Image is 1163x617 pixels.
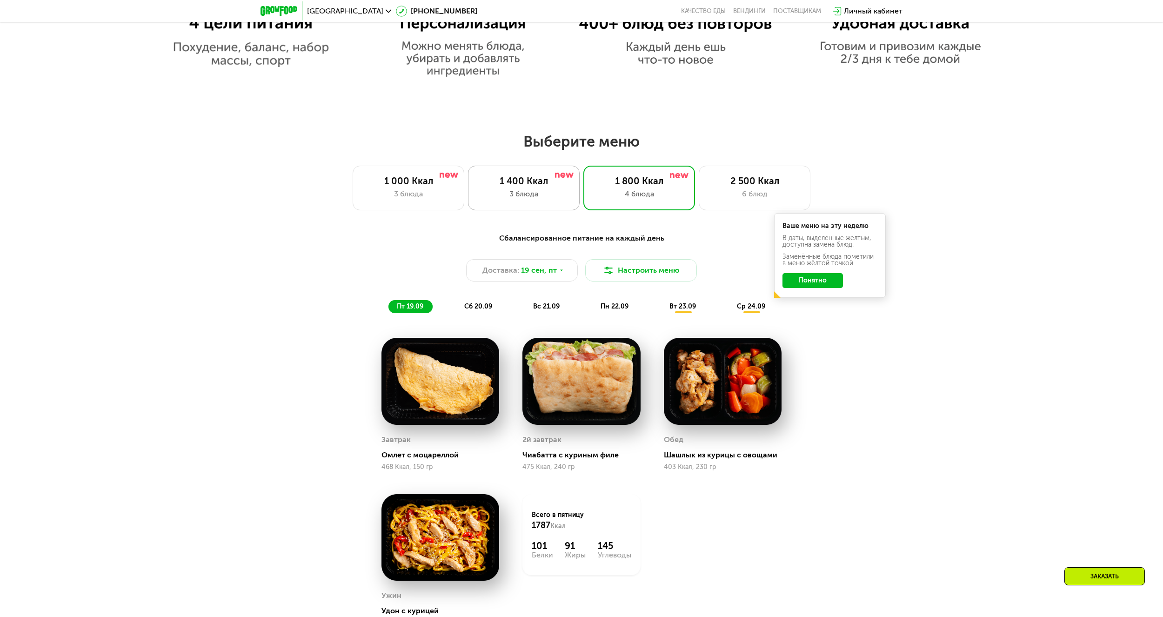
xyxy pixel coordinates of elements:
[565,551,586,559] div: Жиры
[733,7,766,15] a: Вендинги
[532,520,550,530] span: 1787
[1064,567,1145,585] div: Заказать
[521,265,557,276] span: 19 сен, пт
[681,7,726,15] a: Качество еды
[478,188,570,200] div: 3 блюда
[396,6,477,17] a: [PHONE_NUMBER]
[478,175,570,187] div: 1 400 Ккал
[565,540,586,551] div: 91
[307,7,383,15] span: [GEOGRAPHIC_DATA]
[30,132,1133,151] h2: Выберите меню
[664,433,683,447] div: Обед
[593,175,685,187] div: 1 800 Ккал
[773,7,821,15] div: поставщикам
[782,273,843,288] button: Понятно
[397,302,423,310] span: пт 19.09
[532,540,553,551] div: 101
[844,6,902,17] div: Личный кабинет
[782,254,877,267] div: Заменённые блюда пометили в меню жёлтой точкой.
[598,551,631,559] div: Углеводы
[664,450,789,460] div: Шашлык из курицы с овощами
[522,433,561,447] div: 2й завтрак
[782,223,877,229] div: Ваше меню на эту неделю
[598,540,631,551] div: 145
[708,188,801,200] div: 6 блюд
[532,510,631,531] div: Всего в пятницу
[522,450,648,460] div: Чиабатта с куриным филе
[464,302,492,310] span: сб 20.09
[381,433,411,447] div: Завтрак
[532,551,553,559] div: Белки
[306,233,857,244] div: Сбалансированное питание на каждый день
[737,302,765,310] span: ср 24.09
[550,522,566,530] span: Ккал
[533,302,560,310] span: вс 21.09
[664,463,782,471] div: 403 Ккал, 230 гр
[362,188,455,200] div: 3 блюда
[669,302,696,310] span: вт 23.09
[381,589,401,603] div: Ужин
[601,302,628,310] span: пн 22.09
[708,175,801,187] div: 2 500 Ккал
[381,463,499,471] div: 468 Ккал, 150 гр
[593,188,685,200] div: 4 блюда
[522,463,640,471] div: 475 Ккал, 240 гр
[782,235,877,248] div: В даты, выделенные желтым, доступна замена блюд.
[362,175,455,187] div: 1 000 Ккал
[482,265,519,276] span: Доставка:
[381,606,507,616] div: Удон с курицей
[381,450,507,460] div: Омлет с моцареллой
[585,259,697,282] button: Настроить меню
